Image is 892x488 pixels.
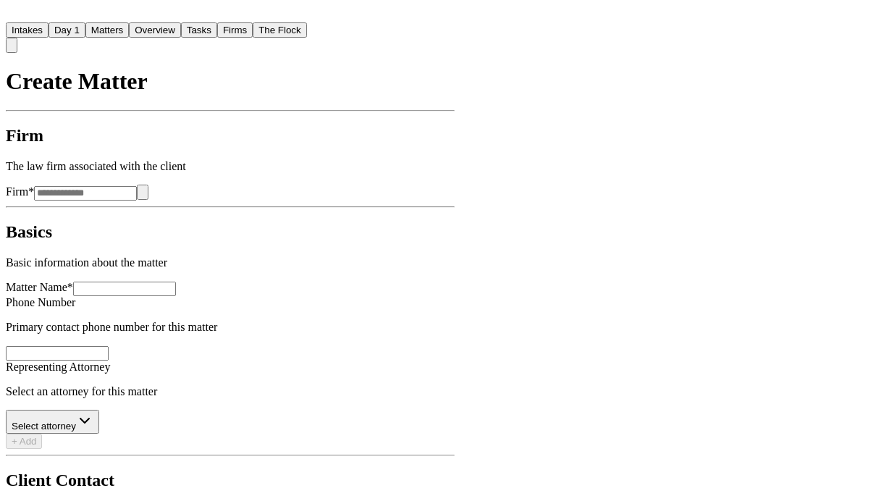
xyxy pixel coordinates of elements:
[6,434,42,449] button: + Add
[6,9,23,22] a: Home
[6,185,34,198] label: Firm
[181,22,217,38] button: Tasks
[6,22,49,38] button: Intakes
[6,361,110,373] label: Representing Attorney
[6,160,455,173] p: The law firm associated with the client
[6,126,455,146] h2: Firm
[6,321,455,334] p: Primary contact phone number for this matter
[6,222,455,242] h2: Basics
[6,68,455,95] h1: Create Matter
[6,296,75,308] label: Phone Number
[34,186,137,201] input: Select a firm
[6,281,73,293] label: Matter Name
[85,22,129,38] button: Matters
[253,22,307,38] button: The Flock
[181,23,217,35] a: Tasks
[85,23,129,35] a: Matters
[217,23,253,35] a: Firms
[129,23,181,35] a: Overview
[129,22,181,38] button: Overview
[49,22,85,38] button: Day 1
[217,22,253,38] button: Firms
[6,410,99,434] button: Select attorney
[6,256,455,269] p: Basic information about the matter
[6,23,49,35] a: Intakes
[253,23,307,35] a: The Flock
[49,23,85,35] a: Day 1
[6,6,23,20] img: Finch Logo
[6,385,455,398] p: Select an attorney for this matter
